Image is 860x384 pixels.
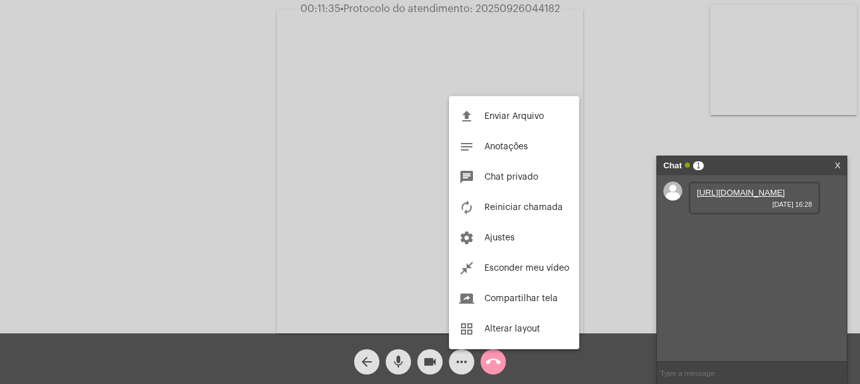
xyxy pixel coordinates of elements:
mat-icon: screen_share [459,291,474,306]
mat-icon: grid_view [459,321,474,337]
span: Ajustes [484,233,515,242]
mat-icon: file_upload [459,109,474,124]
span: Chat privado [484,173,538,182]
mat-icon: settings [459,230,474,245]
span: Reiniciar chamada [484,203,563,212]
mat-icon: chat [459,170,474,185]
mat-icon: autorenew [459,200,474,215]
mat-icon: notes [459,139,474,154]
span: Esconder meu vídeo [484,264,569,273]
span: Enviar Arquivo [484,112,544,121]
span: Alterar layout [484,325,540,333]
span: Compartilhar tela [484,294,558,303]
mat-icon: close_fullscreen [459,261,474,276]
span: Anotações [484,142,528,151]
